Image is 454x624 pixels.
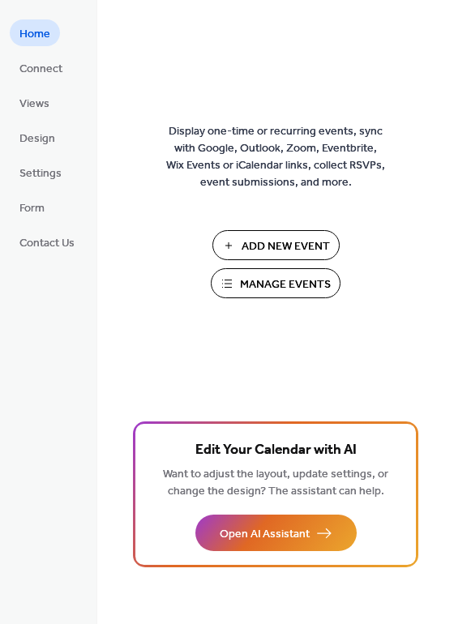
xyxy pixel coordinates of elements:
span: Edit Your Calendar with AI [195,439,357,462]
span: Open AI Assistant [220,526,310,543]
button: Open AI Assistant [195,515,357,551]
button: Manage Events [211,268,340,298]
span: Connect [19,61,62,78]
a: Form [10,194,54,220]
span: Manage Events [240,276,331,293]
a: Design [10,124,65,151]
span: Add New Event [242,238,330,255]
span: Display one-time or recurring events, sync with Google, Outlook, Zoom, Eventbrite, Wix Events or ... [166,123,385,191]
a: Connect [10,54,72,81]
span: Form [19,200,45,217]
span: Design [19,130,55,147]
span: Views [19,96,49,113]
a: Contact Us [10,229,84,255]
a: Home [10,19,60,46]
button: Add New Event [212,230,340,260]
span: Contact Us [19,235,75,252]
a: Settings [10,159,71,186]
span: Settings [19,165,62,182]
span: Home [19,26,50,43]
a: Views [10,89,59,116]
span: Want to adjust the layout, update settings, or change the design? The assistant can help. [163,464,388,502]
